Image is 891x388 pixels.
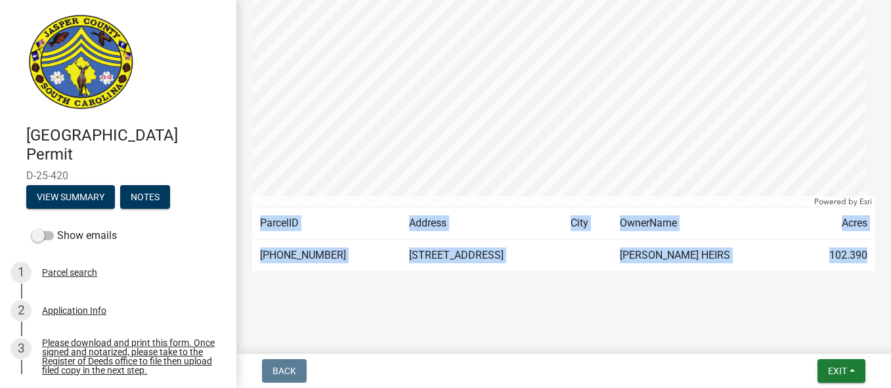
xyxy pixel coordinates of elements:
[32,228,117,244] label: Show emails
[811,196,875,207] div: Powered by
[120,192,170,203] wm-modal-confirm: Notes
[11,262,32,283] div: 1
[42,306,106,315] div: Application Info
[42,268,97,277] div: Parcel search
[26,169,210,182] span: D-25-420
[26,126,226,164] h4: [GEOGRAPHIC_DATA] Permit
[612,207,796,240] td: OwnerName
[272,366,296,376] span: Back
[563,207,612,240] td: City
[26,14,136,112] img: Jasper County, South Carolina
[612,240,796,272] td: [PERSON_NAME] HEIRS
[26,192,115,203] wm-modal-confirm: Summary
[11,300,32,321] div: 2
[401,207,563,240] td: Address
[11,338,32,359] div: 3
[817,359,865,383] button: Exit
[262,359,307,383] button: Back
[401,240,563,272] td: [STREET_ADDRESS]
[252,240,401,272] td: [PHONE_NUMBER]
[796,207,875,240] td: Acres
[26,185,115,209] button: View Summary
[42,338,215,375] div: Please download and print this form. Once signed and notarized, please take to the Register of De...
[120,185,170,209] button: Notes
[859,197,872,206] a: Esri
[828,366,847,376] span: Exit
[796,240,875,272] td: 102.390
[252,207,401,240] td: ParcelID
